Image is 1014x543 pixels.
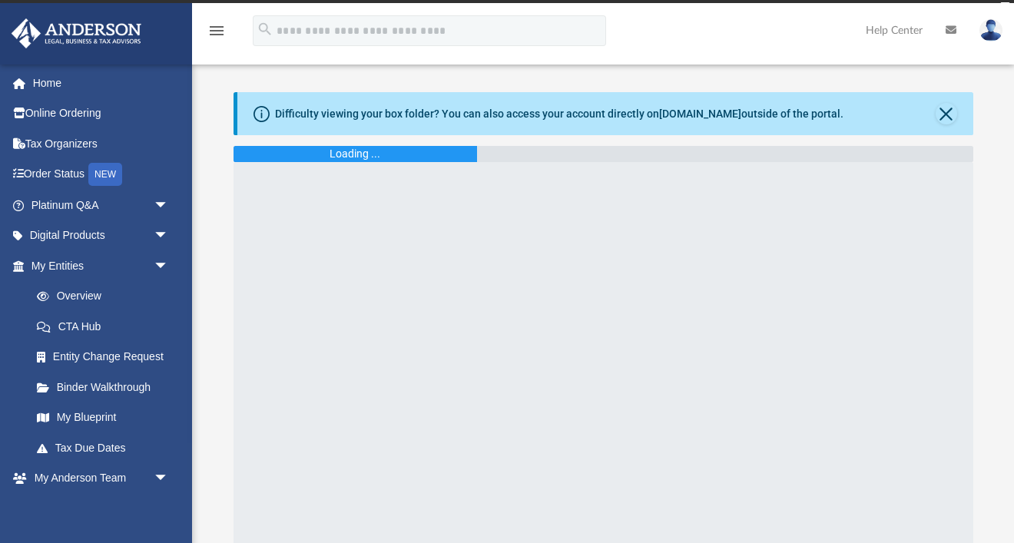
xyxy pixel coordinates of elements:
[22,342,192,372] a: Entity Change Request
[11,250,192,281] a: My Entitiesarrow_drop_down
[154,220,184,252] span: arrow_drop_down
[11,128,192,159] a: Tax Organizers
[979,19,1002,41] img: User Pic
[11,159,192,190] a: Order StatusNEW
[330,146,380,162] div: Loading ...
[207,29,226,40] a: menu
[936,103,957,124] button: Close
[154,250,184,282] span: arrow_drop_down
[22,402,184,433] a: My Blueprint
[11,68,192,98] a: Home
[154,190,184,221] span: arrow_drop_down
[11,220,192,251] a: Digital Productsarrow_drop_down
[659,108,741,120] a: [DOMAIN_NAME]
[207,22,226,40] i: menu
[22,281,192,312] a: Overview
[11,463,184,494] a: My Anderson Teamarrow_drop_down
[11,98,192,129] a: Online Ordering
[7,18,146,48] img: Anderson Advisors Platinum Portal
[275,106,843,122] div: Difficulty viewing your box folder? You can also access your account directly on outside of the p...
[154,463,184,495] span: arrow_drop_down
[22,372,192,402] a: Binder Walkthrough
[1000,2,1010,12] div: close
[22,432,192,463] a: Tax Due Dates
[22,311,192,342] a: CTA Hub
[88,163,122,186] div: NEW
[257,21,273,38] i: search
[11,190,192,220] a: Platinum Q&Aarrow_drop_down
